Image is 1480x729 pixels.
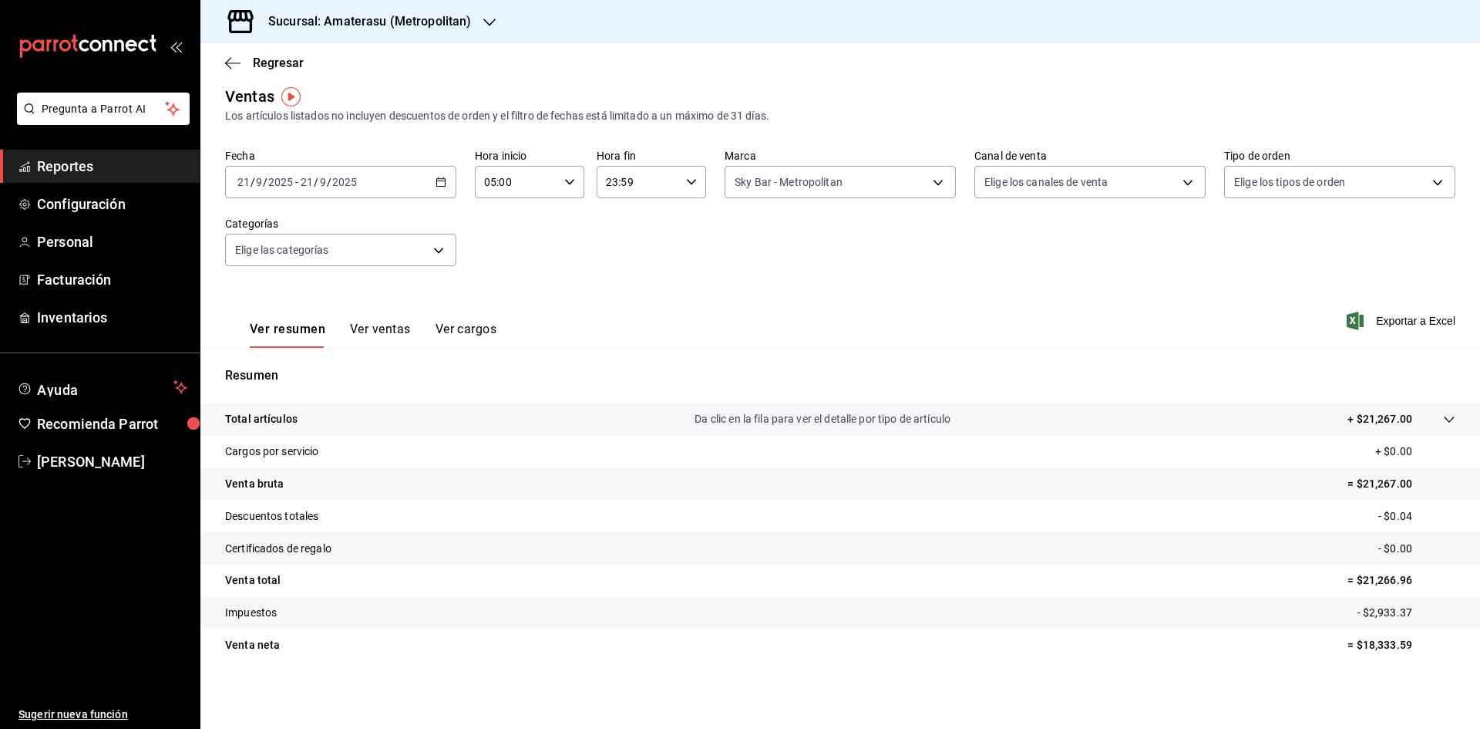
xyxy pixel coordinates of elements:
div: Ventas [225,85,274,108]
input: -- [255,176,263,188]
span: Elige los canales de venta [984,174,1108,190]
span: - [295,176,298,188]
input: ---- [267,176,294,188]
input: -- [237,176,251,188]
p: = $21,267.00 [1347,476,1455,492]
span: Personal [37,231,187,252]
img: Tooltip marker [281,87,301,106]
span: Pregunta a Parrot AI [42,101,166,117]
span: Recomienda Parrot [37,413,187,434]
div: navigation tabs [250,322,496,348]
input: -- [300,176,314,188]
span: [PERSON_NAME] [37,451,187,472]
p: Descuentos totales [225,508,318,525]
p: Venta total [225,572,281,589]
p: - $2,933.37 [1357,605,1455,621]
p: Cargos por servicio [225,444,319,460]
p: Total artículos [225,411,298,427]
button: Pregunta a Parrot AI [17,93,190,125]
span: / [251,176,255,188]
label: Marca [725,150,956,161]
h3: Sucursal: Amaterasu (Metropolitan) [256,12,471,31]
p: = $18,333.59 [1347,637,1455,653]
span: Elige los tipos de orden [1234,174,1345,190]
span: Inventarios [37,307,187,328]
p: + $0.00 [1375,444,1455,460]
p: = $21,266.96 [1347,572,1455,589]
button: Ver resumen [250,322,325,348]
p: - $0.04 [1378,508,1455,525]
button: Ver cargos [436,322,497,348]
label: Fecha [225,150,456,161]
span: Sky Bar - Metropolitan [735,174,843,190]
input: -- [319,176,327,188]
label: Canal de venta [974,150,1206,161]
p: Certificados de regalo [225,541,331,557]
span: Configuración [37,194,187,214]
label: Hora inicio [475,150,584,161]
div: Los artículos listados no incluyen descuentos de orden y el filtro de fechas está limitado a un m... [225,108,1455,124]
span: Facturación [37,269,187,290]
p: Impuestos [225,605,277,621]
span: / [314,176,318,188]
button: open_drawer_menu [170,40,182,52]
p: Venta neta [225,637,280,653]
p: Resumen [225,366,1455,385]
p: + $21,267.00 [1347,411,1412,427]
button: Regresar [225,56,304,70]
input: ---- [331,176,358,188]
span: / [327,176,331,188]
p: Venta bruta [225,476,284,492]
span: Elige las categorías [235,242,329,258]
label: Categorías [225,218,456,229]
label: Hora fin [597,150,706,161]
span: Ayuda [37,378,167,397]
span: Regresar [253,56,304,70]
button: Exportar a Excel [1350,312,1455,330]
label: Tipo de orden [1224,150,1455,161]
p: Da clic en la fila para ver el detalle por tipo de artículo [695,411,950,427]
button: Ver ventas [350,322,411,348]
span: / [263,176,267,188]
span: Reportes [37,156,187,177]
a: Pregunta a Parrot AI [11,112,190,128]
p: - $0.00 [1378,541,1455,557]
span: Sugerir nueva función [18,707,187,723]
